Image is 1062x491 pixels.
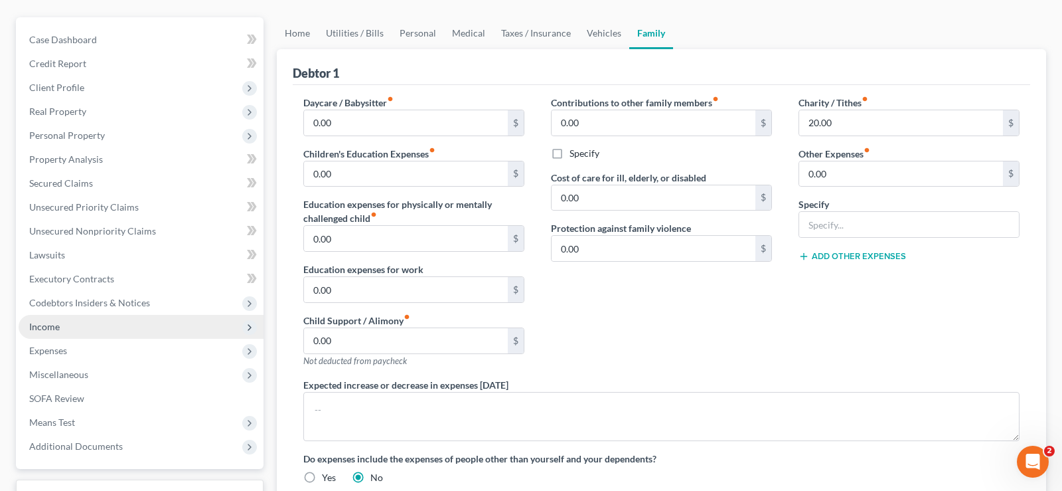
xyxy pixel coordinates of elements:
span: Secured Claims [29,177,93,189]
span: Codebtors Insiders & Notices [29,297,150,308]
label: Education expenses for physically or mentally challenged child [303,197,524,225]
label: No [370,471,383,484]
i: fiber_manual_record [370,211,377,218]
span: Case Dashboard [29,34,97,45]
label: Expected increase or decrease in expenses [DATE] [303,378,508,392]
input: -- [304,328,508,353]
div: $ [508,161,524,187]
label: Education expenses for work [303,262,423,276]
iframe: Intercom live chat [1017,446,1049,478]
a: Family [629,17,673,49]
span: Real Property [29,106,86,117]
i: fiber_manual_record [864,147,870,153]
input: -- [552,236,755,261]
a: Lawsuits [19,243,264,267]
label: Other Expenses [798,147,870,161]
span: Additional Documents [29,441,123,452]
input: -- [799,161,1003,187]
label: Child Support / Alimony [303,314,410,328]
a: Medical [444,17,493,49]
input: -- [304,161,508,187]
span: Not deducted from paycheck [303,355,407,366]
i: fiber_manual_record [712,96,719,102]
a: Unsecured Priority Claims [19,195,264,219]
a: SOFA Review [19,387,264,411]
a: Utilities / Bills [318,17,392,49]
a: Credit Report [19,52,264,76]
label: Do expenses include the expenses of people other than yourself and your dependents? [303,452,1020,466]
i: fiber_manual_record [404,314,410,320]
a: Personal [392,17,444,49]
label: Children's Education Expenses [303,147,435,161]
div: $ [755,236,771,261]
i: fiber_manual_record [387,96,394,102]
input: -- [304,226,508,251]
label: Daycare / Babysitter [303,96,394,110]
a: Vehicles [579,17,629,49]
span: Unsecured Priority Claims [29,201,139,213]
label: Cost of care for ill, elderly, or disabled [551,171,706,185]
span: Credit Report [29,58,86,69]
span: Means Test [29,417,75,428]
span: Personal Property [29,130,105,141]
span: SOFA Review [29,393,84,404]
div: $ [755,185,771,211]
span: Miscellaneous [29,369,88,380]
label: Protection against family violence [551,221,691,235]
input: Specify... [799,212,1019,237]
div: $ [508,277,524,302]
i: fiber_manual_record [429,147,435,153]
span: Client Profile [29,82,84,93]
a: Taxes / Insurance [493,17,579,49]
i: fiber_manual_record [862,96,868,102]
a: Unsecured Nonpriority Claims [19,219,264,243]
span: Income [29,321,60,332]
span: Property Analysis [29,153,103,165]
label: Charity / Tithes [798,96,868,110]
label: Specify [798,197,829,211]
span: Executory Contracts [29,273,114,284]
a: Property Analysis [19,147,264,171]
span: Lawsuits [29,249,65,260]
a: Home [277,17,318,49]
input: -- [304,277,508,302]
span: Expenses [29,345,67,356]
input: -- [304,110,508,136]
a: Secured Claims [19,171,264,195]
div: Debtor 1 [293,65,339,81]
div: $ [508,328,524,353]
div: $ [1003,110,1019,136]
input: -- [552,185,755,211]
label: Specify [569,147,599,160]
div: $ [508,110,524,136]
span: 2 [1044,446,1055,456]
input: -- [552,110,755,136]
label: Yes [322,471,336,484]
div: $ [508,226,524,251]
div: $ [755,110,771,136]
div: $ [1003,161,1019,187]
button: Add Other Expenses [798,251,906,262]
input: -- [799,110,1003,136]
span: Unsecured Nonpriority Claims [29,225,156,237]
a: Executory Contracts [19,267,264,291]
label: Contributions to other family members [551,96,719,110]
a: Case Dashboard [19,28,264,52]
